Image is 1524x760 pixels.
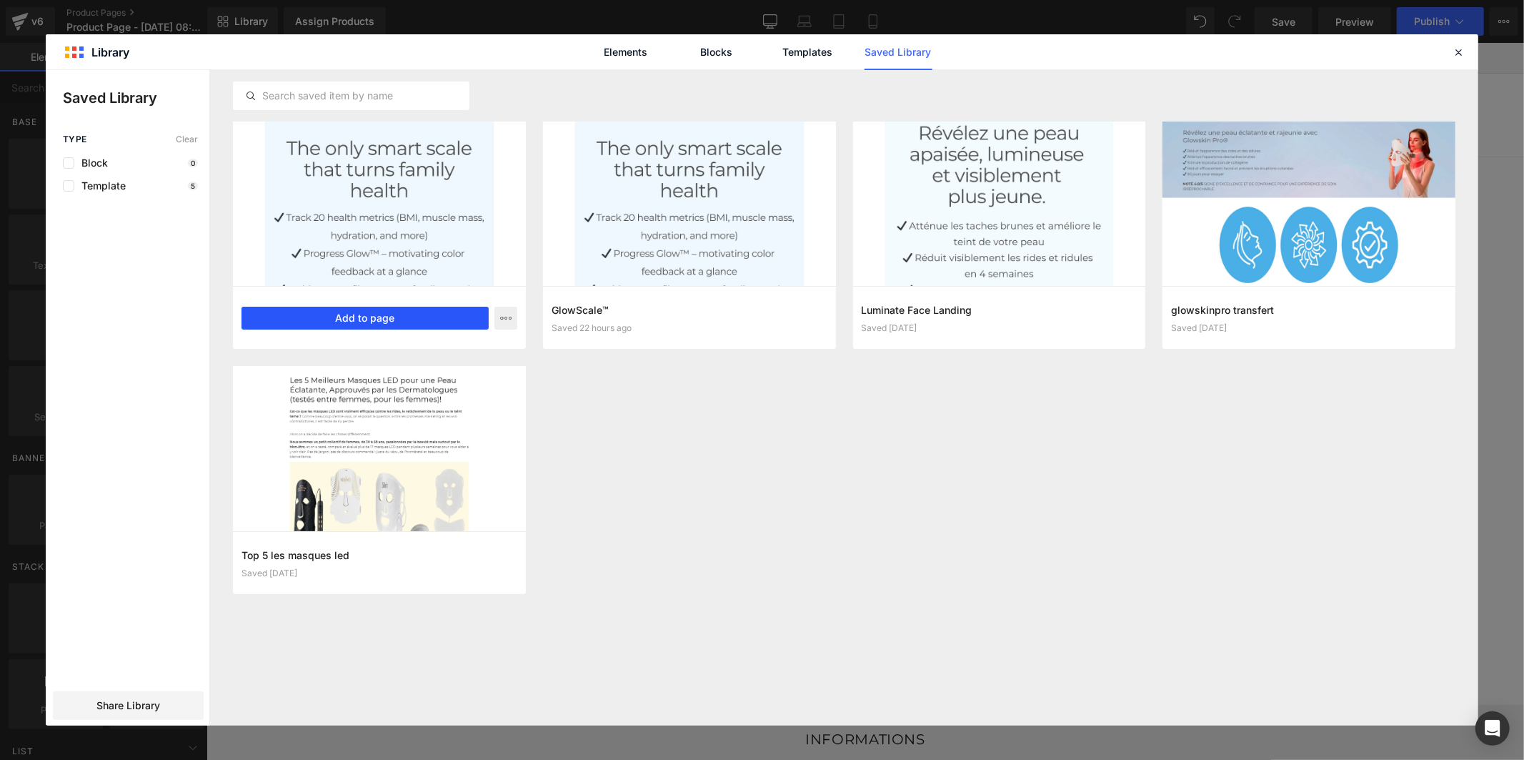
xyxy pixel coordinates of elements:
a: Saved Library [865,34,932,70]
input: Search saved item by name [234,87,469,104]
a: CONTACT US [716,56,811,89]
div: Saved 22 hours ago [552,323,827,333]
p: 5 [188,182,198,190]
span: Type [63,134,87,144]
a: ABOUT US [591,56,672,89]
span: TRACK MY ORDER [472,65,581,79]
summary: Search [1025,55,1060,89]
p: 0 [188,159,198,167]
span: [DATE] -30% OFF YOUR FIRST 100 ORDERS [535,8,782,21]
h3: GlowScale™ [552,302,827,317]
span: ABOUT US [600,65,662,79]
img: IRLAND DENIOVE [226,51,441,94]
h3: glowskinpro transfert [1171,302,1447,317]
p: Saved Library [63,87,209,109]
h2: INFORMATIONS [360,688,957,706]
h3: Luminate Face Landing [862,302,1137,317]
a: TRACK MY ORDER [462,56,591,89]
a: Explore Template [594,365,723,394]
h3: Top 5 les masques led [241,548,517,563]
a: Templates [774,34,842,70]
span: FAQ [682,65,707,79]
span: Clear [176,134,198,144]
div: Saved [DATE] [862,323,1137,333]
div: Open Intercom Messenger [1475,711,1510,746]
span: Template [74,180,126,192]
a: IRLAND DENIOVE [221,45,447,100]
a: FAQ [672,56,716,89]
a: Blocks [683,34,751,70]
a: Elements [592,34,660,70]
span: Block [74,157,108,169]
div: Saved [DATE] [1171,323,1447,333]
span: Share Library [96,699,160,713]
p: or Drag & Drop elements from left sidebar [253,405,1065,415]
div: Saved [DATE] [241,568,517,578]
span: CONTACT US [725,65,802,79]
button: Add to page [241,307,489,330]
